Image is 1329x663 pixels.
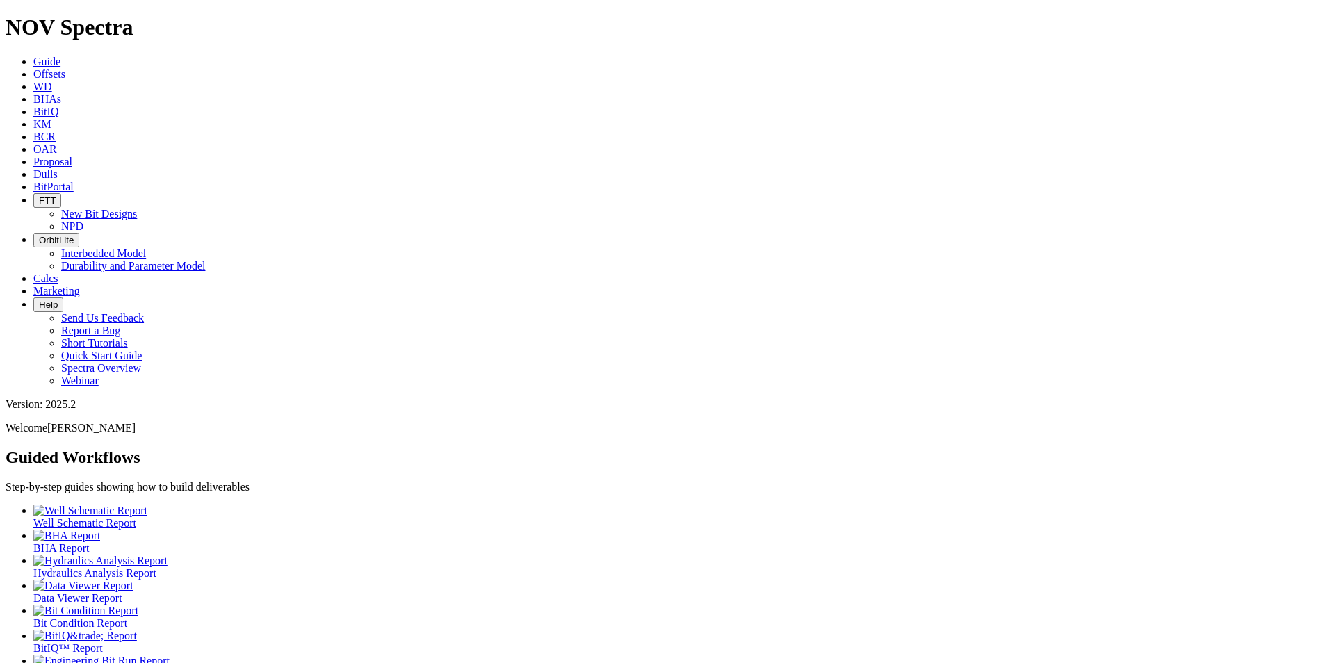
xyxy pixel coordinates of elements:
[33,131,56,142] a: BCR
[33,517,136,529] span: Well Schematic Report
[33,630,1323,654] a: BitIQ&trade; Report BitIQ™ Report
[33,505,1323,529] a: Well Schematic Report Well Schematic Report
[33,542,89,554] span: BHA Report
[33,272,58,284] a: Calcs
[6,422,1323,434] p: Welcome
[33,168,58,180] a: Dulls
[61,208,137,220] a: New Bit Designs
[47,422,136,434] span: [PERSON_NAME]
[33,605,1323,629] a: Bit Condition Report Bit Condition Report
[33,193,61,208] button: FTT
[61,325,120,336] a: Report a Bug
[61,350,142,361] a: Quick Start Guide
[33,642,103,654] span: BitIQ™ Report
[61,260,206,272] a: Durability and Parameter Model
[33,56,60,67] a: Guide
[33,181,74,193] a: BitPortal
[33,555,168,567] img: Hydraulics Analysis Report
[61,337,128,349] a: Short Tutorials
[61,247,146,259] a: Interbedded Model
[33,93,61,105] a: BHAs
[33,555,1323,579] a: Hydraulics Analysis Report Hydraulics Analysis Report
[33,143,57,155] a: OAR
[33,81,52,92] a: WD
[33,530,1323,554] a: BHA Report BHA Report
[33,106,58,117] a: BitIQ
[6,481,1323,493] p: Step-by-step guides showing how to build deliverables
[33,567,156,579] span: Hydraulics Analysis Report
[6,15,1323,40] h1: NOV Spectra
[33,605,138,617] img: Bit Condition Report
[33,68,65,80] a: Offsets
[61,375,99,386] a: Webinar
[33,285,80,297] a: Marketing
[61,220,83,232] a: NPD
[33,530,100,542] img: BHA Report
[33,592,122,604] span: Data Viewer Report
[33,297,63,312] button: Help
[33,580,1323,604] a: Data Viewer Report Data Viewer Report
[33,233,79,247] button: OrbitLite
[39,235,74,245] span: OrbitLite
[6,398,1323,411] div: Version: 2025.2
[33,580,133,592] img: Data Viewer Report
[33,505,147,517] img: Well Schematic Report
[39,300,58,310] span: Help
[6,448,1323,467] h2: Guided Workflows
[33,630,137,642] img: BitIQ&trade; Report
[33,118,51,130] a: KM
[33,617,127,629] span: Bit Condition Report
[39,195,56,206] span: FTT
[61,362,141,374] a: Spectra Overview
[33,156,72,167] a: Proposal
[61,312,144,324] a: Send Us Feedback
